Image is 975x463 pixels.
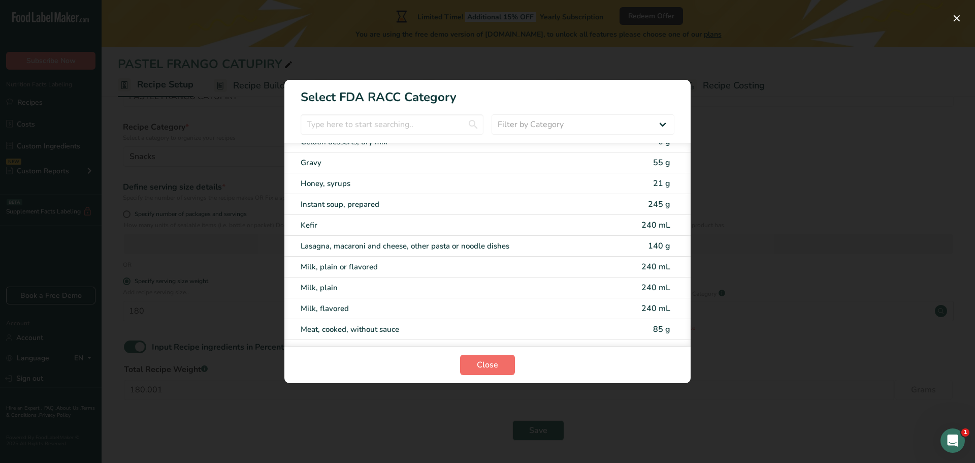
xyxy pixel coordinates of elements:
[648,199,670,210] span: 245 g
[301,261,589,273] div: Milk, plain or flavored
[301,324,589,335] div: Meat, cooked, without sauce
[301,114,483,135] input: Type here to start searching..
[460,355,515,375] button: Close
[301,240,589,252] div: Lasagna, macaroni and cheese, other pasta or noodle dishes
[641,220,670,231] span: 240 mL
[961,428,969,437] span: 1
[301,345,589,356] div: Meat with sauce
[641,282,670,293] span: 240 mL
[301,178,589,190] div: Honey, syrups
[641,261,670,272] span: 240 mL
[284,80,691,106] h1: Select FDA RACC Category
[653,157,670,168] span: 55 g
[301,157,589,169] div: Gravy
[301,220,589,231] div: Kefir
[653,178,670,189] span: 21 g
[301,282,589,294] div: Milk, plain
[641,303,670,314] span: 240 mL
[648,345,670,356] span: 140 g
[301,199,589,210] div: Instant soup, prepared
[477,359,498,371] span: Close
[648,240,670,252] span: 140 g
[940,428,965,453] iframe: Intercom live chat
[301,303,589,315] div: Milk, flavored
[653,324,670,335] span: 85 g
